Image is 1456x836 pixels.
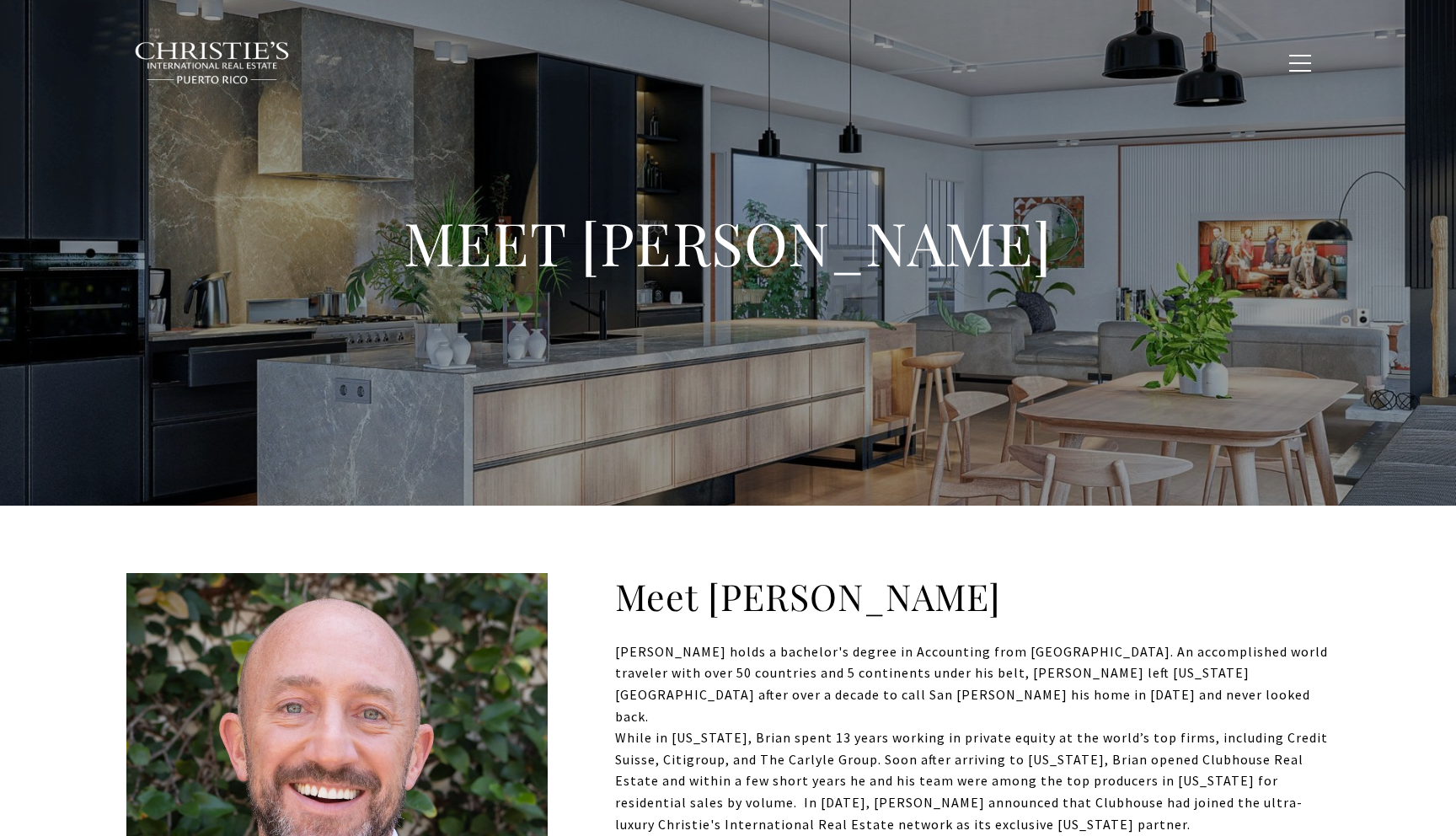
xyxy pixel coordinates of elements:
h1: MEET [PERSON_NAME] [391,206,1065,280]
h2: Meet [PERSON_NAME] [126,573,1330,620]
p: [PERSON_NAME] holds a bachelor's degree in Accounting from [GEOGRAPHIC_DATA]. An accomplished wor... [126,641,1330,727]
img: Christie's International Real Estate black text logo [134,41,291,85]
p: While in [US_STATE], Brian spent 13 years working in private equity at the world’s top firms, inc... [126,727,1330,835]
